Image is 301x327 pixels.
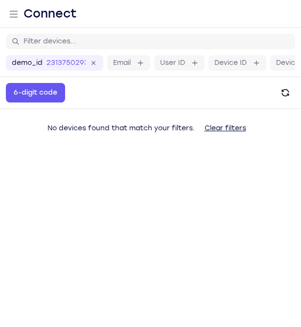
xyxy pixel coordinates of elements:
[214,58,247,68] label: Device ID
[160,58,185,68] label: User ID
[23,37,289,46] input: Filter devices...
[113,58,131,68] label: Email
[6,83,65,102] button: 6-digit code
[197,119,254,138] button: Clear filters
[47,124,195,132] span: No devices found that match your filters.
[276,83,295,102] button: Refresh
[23,6,77,21] h1: Connect
[12,58,43,68] label: demo_id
